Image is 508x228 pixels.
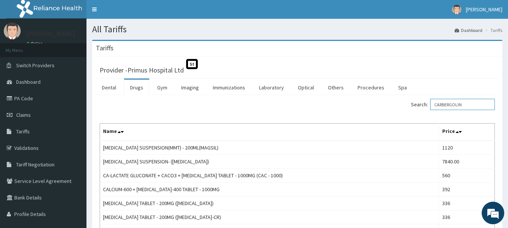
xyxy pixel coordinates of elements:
[483,27,502,33] li: Tariffs
[207,80,251,95] a: Immunizations
[455,27,482,33] a: Dashboard
[14,38,30,56] img: d_794563401_company_1708531726252_794563401
[151,80,173,95] a: Gym
[292,80,320,95] a: Optical
[466,6,502,13] span: [PERSON_NAME]
[100,140,439,155] td: [MEDICAL_DATA] SUSPENSION(MMT) - 200ML(MAGSIL)
[16,62,55,69] span: Switch Providers
[100,155,439,169] td: [MEDICAL_DATA] SUSPENSION- ([MEDICAL_DATA])
[439,155,495,169] td: 7840.00
[100,124,439,141] th: Name
[100,169,439,183] td: CA-LACTATE GLUCONATE + CACO3 + [MEDICAL_DATA] TABLET - 1000MG (CAC - 1000)
[452,5,461,14] img: User Image
[439,124,495,141] th: Price
[175,80,205,95] a: Imaging
[4,150,143,176] textarea: Type your message and hit 'Enter'
[26,41,44,46] a: Online
[439,196,495,210] td: 336
[39,42,126,52] div: Chat with us now
[430,99,495,110] input: Search:
[26,30,76,37] p: [PERSON_NAME]
[439,183,495,196] td: 392
[124,80,149,95] a: Drugs
[100,67,184,74] h3: Provider - Primus Hospital Ltd
[100,183,439,196] td: CALCIUM-600 + [MEDICAL_DATA]-400 TABLET - 1000MG
[123,4,141,22] div: Minimize live chat window
[253,80,290,95] a: Laboratory
[392,80,413,95] a: Spa
[16,128,30,135] span: Tariffs
[186,59,198,69] span: St
[96,80,122,95] a: Dental
[322,80,350,95] a: Others
[439,210,495,224] td: 336
[4,23,21,39] img: User Image
[100,196,439,210] td: [MEDICAL_DATA] TABLET - 200MG ([MEDICAL_DATA])
[16,79,41,85] span: Dashboard
[411,99,495,110] label: Search:
[439,169,495,183] td: 560
[352,80,390,95] a: Procedures
[439,140,495,155] td: 1120
[44,67,104,143] span: We're online!
[16,112,31,118] span: Claims
[92,24,502,34] h1: All Tariffs
[100,210,439,224] td: [MEDICAL_DATA] TABLET - 200MG ([MEDICAL_DATA]-CR)
[96,45,114,51] h3: Tariffs
[16,161,55,168] span: Tariff Negotiation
